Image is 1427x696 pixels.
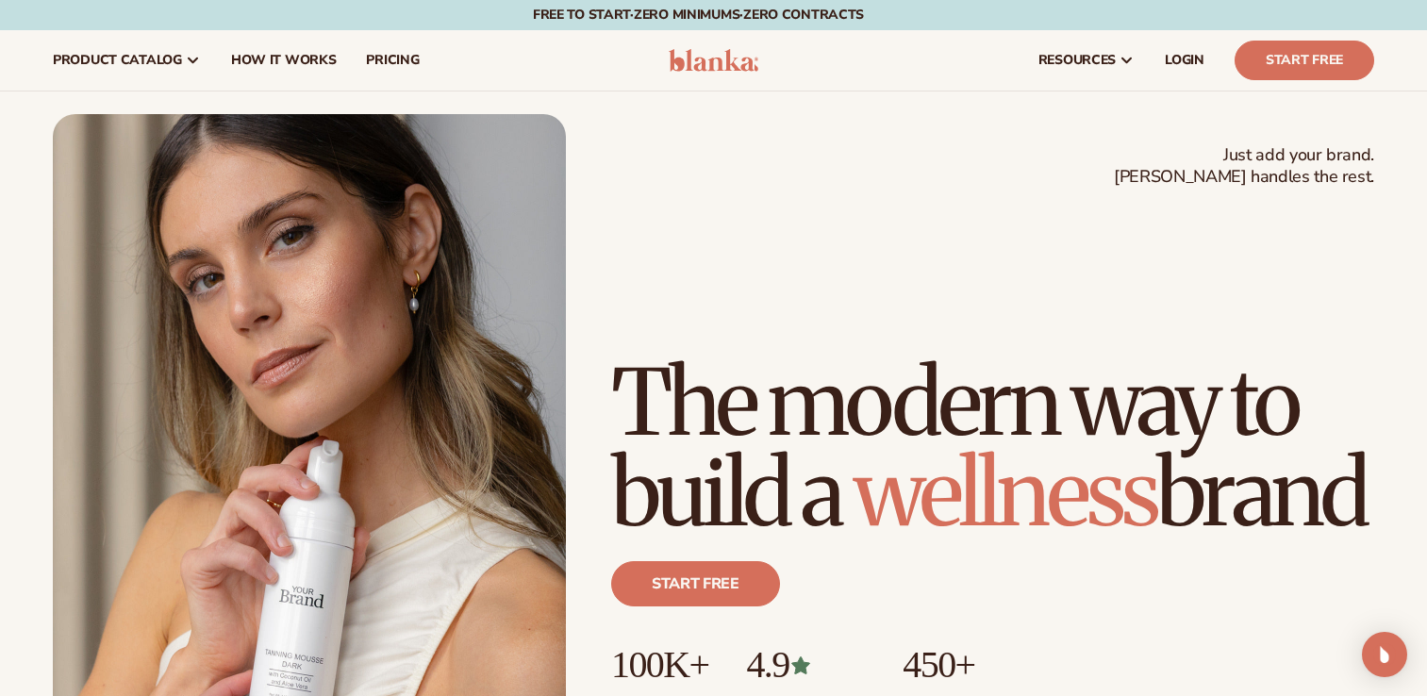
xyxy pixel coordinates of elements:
[53,53,182,68] span: product catalog
[1165,53,1204,68] span: LOGIN
[1038,53,1116,68] span: resources
[38,30,216,91] a: product catalog
[1150,30,1220,91] a: LOGIN
[231,53,337,68] span: How It Works
[216,30,352,91] a: How It Works
[533,6,864,24] font: Free to start · ZERO minimums · ZERO contracts
[1023,30,1150,91] a: resources
[366,53,419,68] span: pricing
[1362,632,1407,677] div: Open Intercom Messenger
[746,643,788,686] font: 4.9
[351,30,434,91] a: pricing
[669,49,758,72] img: logo
[1235,41,1374,80] a: Start Free
[903,644,1045,686] p: 450+
[611,561,780,606] a: Start free
[611,644,708,686] p: 100K+
[611,357,1374,539] h1: The modern way to build a brand
[1114,144,1374,189] span: Just add your brand. [PERSON_NAME] handles the rest.
[854,437,1157,550] span: wellness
